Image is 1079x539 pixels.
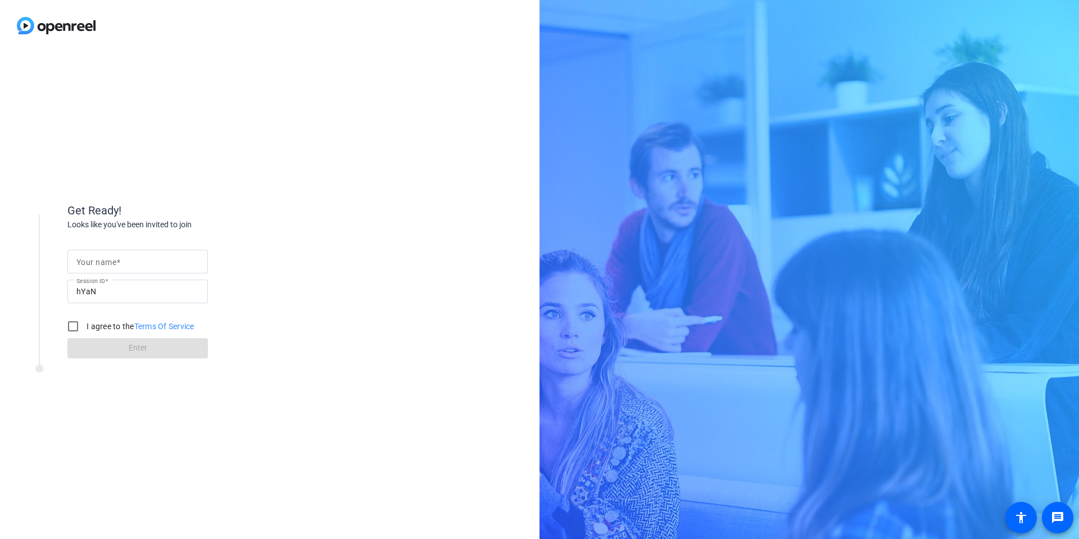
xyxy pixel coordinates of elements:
[67,219,292,231] div: Looks like you've been invited to join
[76,277,105,284] mat-label: Session ID
[1014,511,1028,524] mat-icon: accessibility
[76,258,116,267] mat-label: Your name
[134,322,194,331] a: Terms Of Service
[67,202,292,219] div: Get Ready!
[84,321,194,332] label: I agree to the
[1051,511,1064,524] mat-icon: message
